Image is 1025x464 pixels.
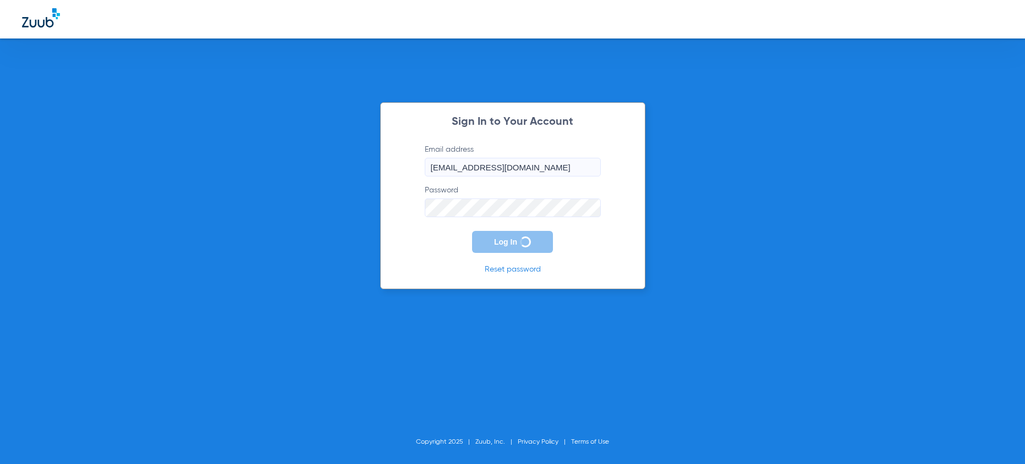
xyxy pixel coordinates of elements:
[494,237,517,246] span: Log In
[425,144,601,176] label: Email address
[425,198,601,217] input: Password
[408,117,617,128] h2: Sign In to Your Account
[22,8,60,27] img: Zuub Logo
[571,439,609,445] a: Terms of Use
[416,437,475,448] li: Copyright 2025
[475,437,518,448] li: Zuub, Inc.
[472,231,553,253] button: Log In
[485,266,541,273] a: Reset password
[518,439,558,445] a: Privacy Policy
[425,158,601,176] input: Email address
[425,185,601,217] label: Password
